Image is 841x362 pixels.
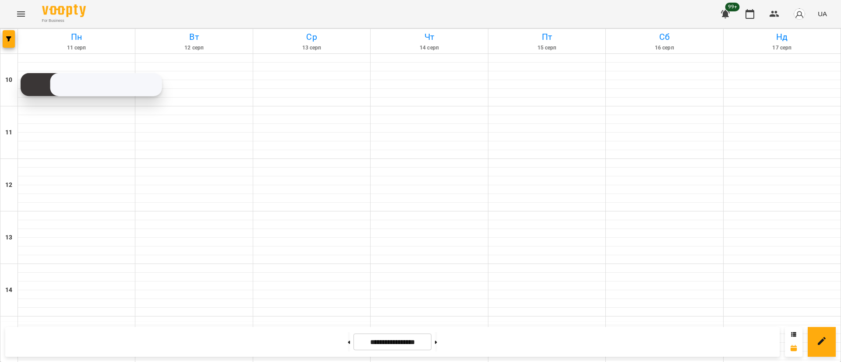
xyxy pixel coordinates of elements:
[19,44,134,52] h6: 11 серп
[11,4,32,25] button: Menu
[254,30,369,44] h6: Ср
[42,18,86,24] span: For Business
[725,3,740,11] span: 99+
[5,233,12,243] h6: 13
[137,30,251,44] h6: Вт
[5,75,12,85] h6: 10
[793,8,806,20] img: avatar_s.png
[607,30,721,44] h6: Сб
[5,285,12,295] h6: 14
[5,180,12,190] h6: 12
[372,30,486,44] h6: Чт
[814,6,830,22] button: UA
[137,44,251,52] h6: 12 серп
[818,9,827,18] span: UA
[725,44,839,52] h6: 17 серп
[607,44,721,52] h6: 16 серп
[42,4,86,17] img: Voopty Logo
[490,44,604,52] h6: 15 серп
[5,128,12,137] h6: 11
[254,44,369,52] h6: 13 серп
[19,30,134,44] h6: Пн
[490,30,604,44] h6: Пт
[725,30,839,44] h6: Нд
[372,44,486,52] h6: 14 серп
